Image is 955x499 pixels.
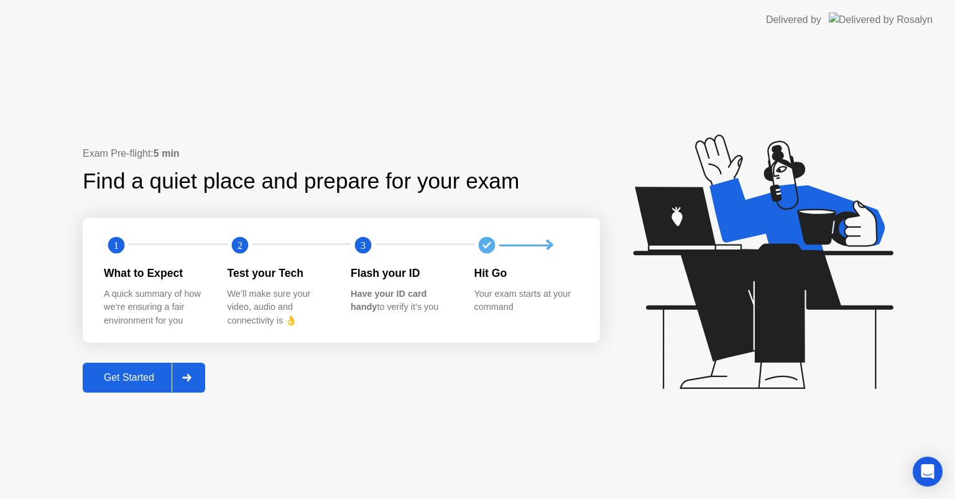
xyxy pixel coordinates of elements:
div: to verify it’s you [351,287,454,314]
img: Delivered by Rosalyn [829,12,933,27]
div: Exam Pre-flight: [83,146,600,161]
b: 5 min [154,148,180,159]
div: Test your Tech [228,265,331,281]
div: Your exam starts at your command [474,287,578,314]
div: Hit Go [474,265,578,281]
text: 3 [361,240,366,251]
text: 1 [114,240,119,251]
div: Open Intercom Messenger [913,457,943,487]
div: We’ll make sure your video, audio and connectivity is 👌 [228,287,331,328]
button: Get Started [83,363,205,393]
b: Have your ID card handy [351,289,427,312]
div: What to Expect [104,265,208,281]
div: Delivered by [766,12,821,27]
text: 2 [237,240,242,251]
div: Get Started [86,372,172,383]
div: A quick summary of how we’re ensuring a fair environment for you [104,287,208,328]
div: Flash your ID [351,265,454,281]
div: Find a quiet place and prepare for your exam [83,165,521,198]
